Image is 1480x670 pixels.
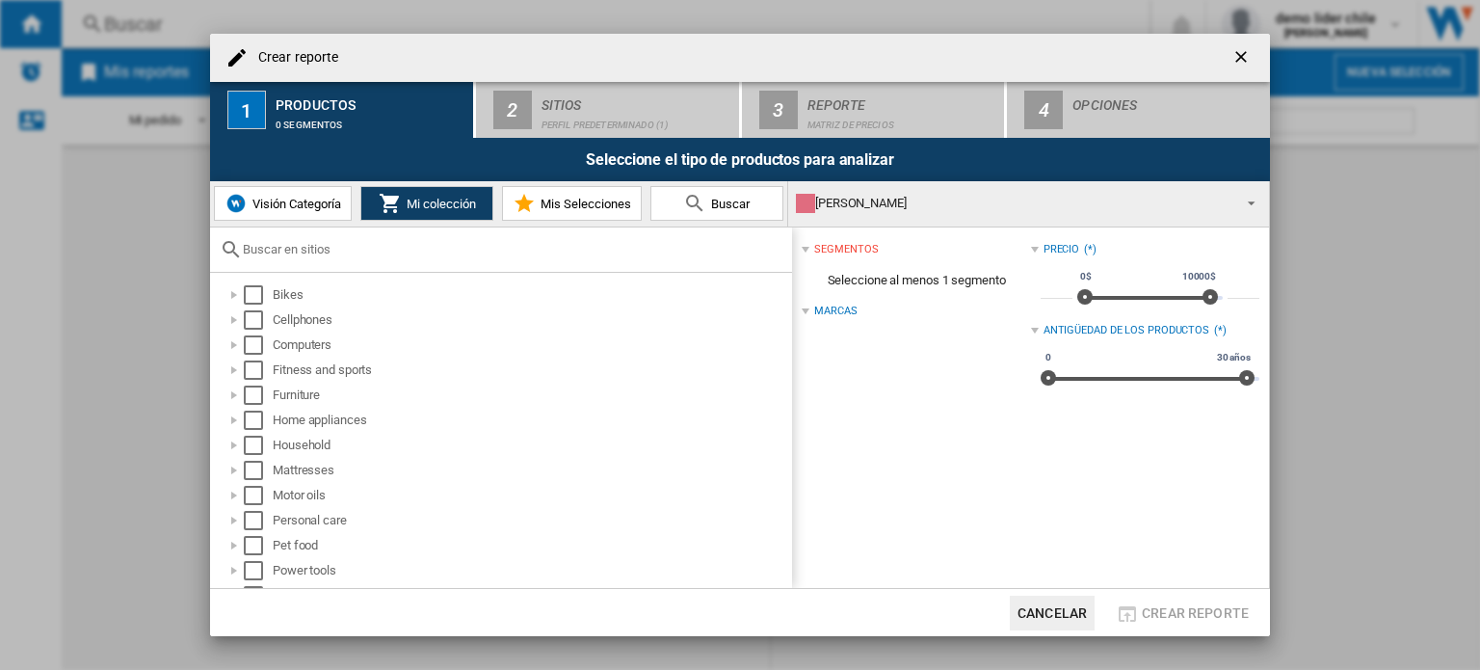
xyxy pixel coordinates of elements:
[493,91,532,129] div: 2
[244,511,273,530] md-checkbox: Select
[759,91,798,129] div: 3
[807,90,997,110] div: Reporte
[244,486,273,505] md-checkbox: Select
[542,110,731,130] div: Perfil predeterminado (1)
[273,411,789,430] div: Home appliances
[360,186,493,221] button: Mi colección
[802,262,1030,299] span: Seleccione al menos 1 segmento
[273,436,789,455] div: Household
[273,461,789,480] div: Mattresses
[244,536,273,555] md-checkbox: Select
[502,186,642,221] button: Mis Selecciones
[1179,269,1219,284] span: 10000$
[1224,39,1262,77] button: getI18NText('BUTTONS.CLOSE_DIALOG')
[1214,350,1254,365] span: 30 años
[814,304,857,319] div: Marcas
[273,285,789,305] div: Bikes
[1110,596,1255,630] button: Crear reporte
[244,361,273,380] md-checkbox: Select
[476,82,741,138] button: 2 Sitios Perfil predeterminado (1)
[276,90,465,110] div: Productos
[210,138,1270,181] div: Seleccione el tipo de productos para analizar
[244,335,273,355] md-checkbox: Select
[227,91,266,129] div: 1
[742,82,1007,138] button: 3 Reporte Matriz de precios
[796,190,1230,217] div: [PERSON_NAME]
[1231,47,1255,70] ng-md-icon: getI18NText('BUTTONS.CLOSE_DIALOG')
[1077,269,1095,284] span: 0$
[814,242,878,257] div: segmentos
[244,561,273,580] md-checkbox: Select
[1044,242,1079,257] div: Precio
[1142,605,1249,621] span: Crear reporte
[273,361,789,380] div: Fitness and sports
[1072,90,1262,110] div: Opciones
[243,242,782,256] input: Buscar en sitios
[807,110,997,130] div: Matriz de precios
[225,192,248,215] img: wiser-icon-blue.png
[273,310,789,330] div: Cellphones
[273,486,789,505] div: Motor oils
[1044,323,1209,338] div: Antigüedad de los productos
[210,82,475,138] button: 1 Productos 0 segmentos
[249,48,338,67] h4: Crear reporte
[244,386,273,405] md-checkbox: Select
[244,411,273,430] md-checkbox: Select
[402,197,476,211] span: Mi colección
[1043,350,1054,365] span: 0
[214,186,352,221] button: Visión Categoría
[536,197,631,211] span: Mis Selecciones
[244,285,273,305] md-checkbox: Select
[248,197,341,211] span: Visión Categoría
[273,586,789,605] div: Small appliances
[706,197,750,211] span: Buscar
[1010,596,1095,630] button: Cancelar
[542,90,731,110] div: Sitios
[244,461,273,480] md-checkbox: Select
[273,386,789,405] div: Furniture
[1007,82,1270,138] button: 4 Opciones
[244,310,273,330] md-checkbox: Select
[244,436,273,455] md-checkbox: Select
[276,110,465,130] div: 0 segmentos
[273,335,789,355] div: Computers
[650,186,783,221] button: Buscar
[273,536,789,555] div: Pet food
[273,561,789,580] div: Power tools
[244,586,273,605] md-checkbox: Select
[1024,91,1063,129] div: 4
[273,511,789,530] div: Personal care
